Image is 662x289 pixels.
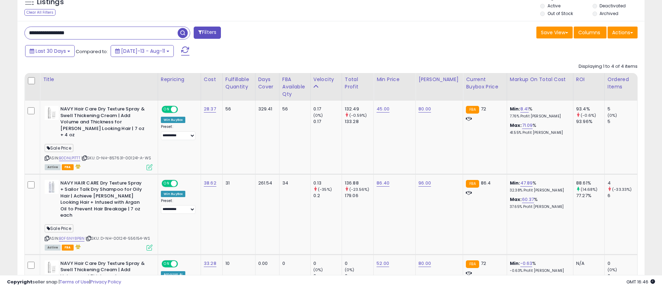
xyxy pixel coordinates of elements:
div: 0.17 [313,118,342,125]
span: OFF [177,261,188,267]
small: FBA [466,260,479,268]
span: | SKU: D-NH-857631-001241-A-WS [81,155,151,161]
div: Days Cover [258,76,276,91]
strong: Copyright [7,279,32,285]
div: 0.00 [258,260,274,267]
span: 2025-09-11 16:46 GMT [626,279,655,285]
div: ROI [576,76,602,83]
a: 60.37 [522,196,534,203]
div: 88.61% [576,180,604,186]
a: 8.41 [520,106,529,113]
a: B0DNLP1TTT [59,155,80,161]
a: 52.00 [377,260,389,267]
div: 6 [608,193,637,199]
div: 0.2 [313,193,342,199]
div: 56 [225,106,250,112]
a: 38.62 [204,180,216,187]
div: % [510,196,568,209]
div: ASIN: [45,180,153,250]
button: Filters [194,27,221,39]
div: Ordered Items [608,76,634,91]
span: OFF [177,180,188,186]
div: Repricing [161,76,198,83]
small: (0%) [313,113,323,118]
div: 136.88 [345,180,373,186]
div: 179.06 [345,193,373,199]
small: (0%) [608,113,617,118]
div: 0.13 [313,180,342,186]
label: Out of Stock [548,10,573,16]
small: FBA [466,180,479,188]
a: 71.09 [522,122,533,129]
div: Preset: [161,198,195,214]
span: | SKU: D-NH-001241-556154-WS [85,236,150,241]
div: 56 [282,106,305,112]
img: 31cwjSQtY9L._SL40_.jpg [45,106,59,120]
a: 86.40 [377,180,389,187]
div: % [510,122,568,135]
span: All listings currently available for purchase on Amazon [45,164,61,170]
i: hazardous material [74,164,81,169]
label: Archived [600,10,618,16]
img: 31cwjSQtY9L._SL40_.jpg [45,260,59,274]
div: Cost [204,76,220,83]
label: Deactivated [600,3,626,9]
b: Min: [510,260,520,267]
div: 5 [608,106,637,112]
div: N/A [576,260,599,267]
span: ON [162,180,171,186]
small: (-23.56%) [349,187,369,192]
span: All listings currently available for purchase on Amazon [45,245,61,251]
div: 261.54 [258,180,274,186]
span: Sale Price [45,144,73,152]
div: Win BuyBox [161,117,186,123]
a: B0F6NY8PBN [59,236,84,241]
div: FBA Available Qty [282,76,307,98]
div: 0 [345,260,373,267]
span: Columns [578,29,600,36]
a: 47.89 [520,180,533,187]
small: (14.68%) [581,187,597,192]
b: Min: [510,106,520,112]
div: 0.17 [313,106,342,112]
div: 329.41 [258,106,274,112]
span: OFF [177,107,188,113]
span: 72 [481,260,486,267]
div: 0 [608,260,637,267]
div: Current Buybox Price [466,76,504,91]
div: Displaying 1 to 4 of 4 items [579,63,638,70]
small: (-35%) [318,187,332,192]
div: Min Price [377,76,412,83]
p: 7.76% Profit [PERSON_NAME] [510,114,568,119]
img: 311qM9sj2CL._SL40_.jpg [45,180,59,194]
div: Fulfillable Quantity [225,76,252,91]
div: 0 [313,260,342,267]
p: 37.65% Profit [PERSON_NAME] [510,204,568,209]
span: Compared to: [76,48,108,55]
a: 80.00 [418,106,431,113]
div: 132.49 [345,106,373,112]
div: 31 [225,180,250,186]
a: Privacy Policy [90,279,121,285]
div: % [510,106,568,119]
div: Total Profit [345,76,371,91]
p: 41.55% Profit [PERSON_NAME] [510,130,568,135]
small: (-0.6%) [581,113,596,118]
div: 0 [282,260,305,267]
span: ON [162,261,171,267]
div: 5 [608,118,637,125]
div: Win BuyBox [161,191,186,197]
a: 33.28 [204,260,216,267]
b: Max: [510,122,522,129]
div: 93.4% [576,106,604,112]
div: seller snap | | [7,279,121,286]
span: FBA [62,164,74,170]
div: ASIN: [45,106,153,169]
i: hazardous material [74,244,81,249]
th: The percentage added to the cost of goods (COGS) that forms the calculator for Min & Max prices. [507,73,573,101]
span: Last 30 Days [36,48,66,55]
a: 28.37 [204,106,216,113]
button: [DATE]-13 - Aug-11 [111,45,174,57]
div: Title [43,76,155,83]
span: ON [162,107,171,113]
